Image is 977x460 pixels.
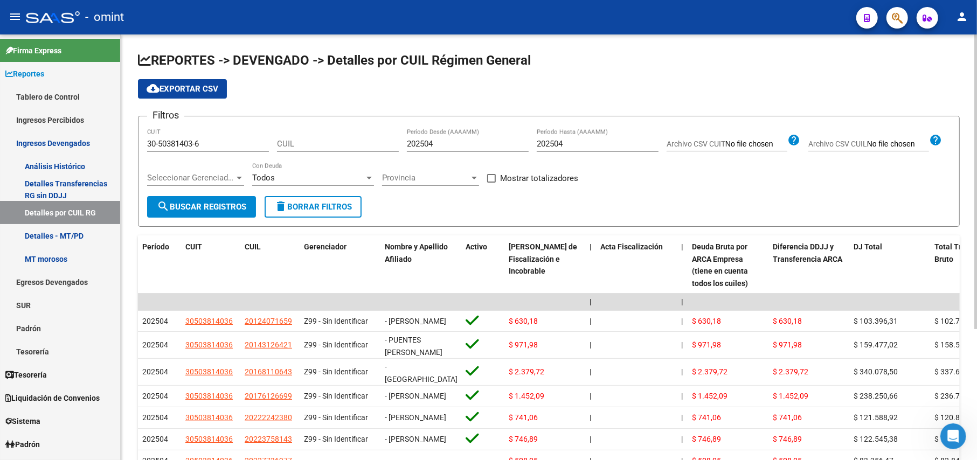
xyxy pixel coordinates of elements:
[138,79,227,99] button: Exportar CSV
[157,202,246,212] span: Buscar Registros
[17,42,165,53] div: Bien, aguardeme que verifico entonces
[188,4,209,25] button: Inicio
[9,36,207,68] div: Soporte dice…
[9,10,22,23] mat-icon: menu
[773,317,802,325] span: $ 630,18
[9,100,207,280] div: Soporte dice…
[147,82,160,95] mat-icon: cloud_download
[854,392,898,400] span: $ 238.250,66
[17,106,168,264] div: Por lo que veo es la discrepancia entre la DDJJ y lo transferido y deberia corresponder a deuda d...
[725,140,787,149] input: Archivo CSV CUIT
[382,173,469,183] span: Provincia
[304,242,347,251] span: Gerenciador
[300,235,380,295] datatable-header-cell: Gerenciador
[385,317,446,325] span: - [PERSON_NAME]
[138,53,531,68] span: REPORTES -> DEVENGADO -> Detalles por CUIL Régimen General
[692,413,721,422] span: $ 741,06
[240,235,300,295] datatable-header-cell: CUIL
[245,340,292,349] span: 20143126421
[509,340,538,349] span: $ 971,98
[681,317,683,325] span: |
[9,100,177,271] div: Por lo que veo es la discrepancia entre la DDJJ y lo transferido y deberia corresponder a deuda d...
[854,413,898,422] span: $ 121.588,92
[385,435,446,443] span: - [PERSON_NAME]
[509,367,544,376] span: $ 2.379,72
[681,367,683,376] span: |
[142,413,168,422] span: 202504
[5,68,44,80] span: Reportes
[147,84,218,94] span: Exportar CSV
[304,435,368,443] span: Z99 - Sin Identificar
[142,435,168,443] span: 202504
[681,297,683,306] span: |
[854,340,898,349] span: $ 159.477,02
[504,235,585,295] datatable-header-cell: Deuda Bruta Neto de Fiscalización e Incobrable
[677,235,688,295] datatable-header-cell: |
[304,413,368,422] span: Z99 - Sin Identificar
[773,392,808,400] span: $ 1.452,09
[955,10,968,23] mat-icon: person
[245,317,292,325] span: 20124071659
[252,173,275,183] span: Todos
[147,196,256,218] button: Buscar Registros
[52,5,65,13] h1: Fin
[787,134,800,147] mat-icon: help
[596,235,677,295] datatable-header-cell: Acta Fiscalización
[773,242,842,263] span: Diferencia DDJJ y Transferencia ARCA
[9,280,207,312] div: Isabel dice…
[385,242,448,263] span: Nombre y Apellido Afiliado
[265,196,362,218] button: Borrar Filtros
[692,242,748,288] span: Deuda Bruta por ARCA Empresa (tiene en cuenta todos los cuiles)
[51,353,60,361] button: Adjuntar un archivo
[52,13,167,24] p: El equipo también puede ayudar
[385,363,458,396] span: - [GEOGRAPHIC_DATA][PERSON_NAME]
[138,235,181,295] datatable-header-cell: Período
[185,317,233,325] span: 30503814036
[585,235,596,295] datatable-header-cell: |
[590,317,591,325] span: |
[245,392,292,400] span: 20176126699
[590,392,591,400] span: |
[692,435,721,443] span: $ 746,89
[867,140,929,149] input: Archivo CSV CUIL
[773,340,802,349] span: $ 971,98
[808,140,867,148] span: Archivo CSV CUIL
[245,413,292,422] span: 20222242380
[692,317,721,325] span: $ 630,18
[590,242,592,251] span: |
[7,4,27,25] button: go back
[245,367,292,376] span: 20168110643
[185,242,202,251] span: CUIT
[854,367,898,376] span: $ 340.078,50
[768,235,849,295] datatable-header-cell: Diferencia DDJJ y Transferencia ARCA
[509,242,577,276] span: [PERSON_NAME] de Fiscalización e Incobrable
[590,297,592,306] span: |
[849,235,930,295] datatable-header-cell: DJ Total
[692,340,721,349] span: $ 971,98
[385,392,446,400] span: - [PERSON_NAME]
[147,108,184,123] h3: Filtros
[142,340,168,349] span: 202504
[509,317,538,325] span: $ 630,18
[681,435,683,443] span: |
[9,330,206,349] textarea: Escribe un mensaje...
[509,413,538,422] span: $ 741,06
[17,353,25,361] button: Selector de emoji
[245,242,261,251] span: CUIL
[304,340,368,349] span: Z99 - Sin Identificar
[185,413,233,422] span: 30503814036
[129,74,198,85] div: buenisimo gracias
[147,173,234,183] span: Seleccionar Gerenciador
[5,438,40,450] span: Padrón
[681,413,683,422] span: |
[940,423,966,449] iframe: Intercom live chat
[929,134,942,147] mat-icon: help
[274,202,352,212] span: Borrar Filtros
[500,172,578,185] span: Mostrar totalizadores
[142,392,168,400] span: 202504
[304,317,368,325] span: Z99 - Sin Identificar
[667,140,725,148] span: Archivo CSV CUIT
[854,435,898,443] span: $ 122.545,38
[181,235,240,295] datatable-header-cell: CUIT
[773,435,802,443] span: $ 746,89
